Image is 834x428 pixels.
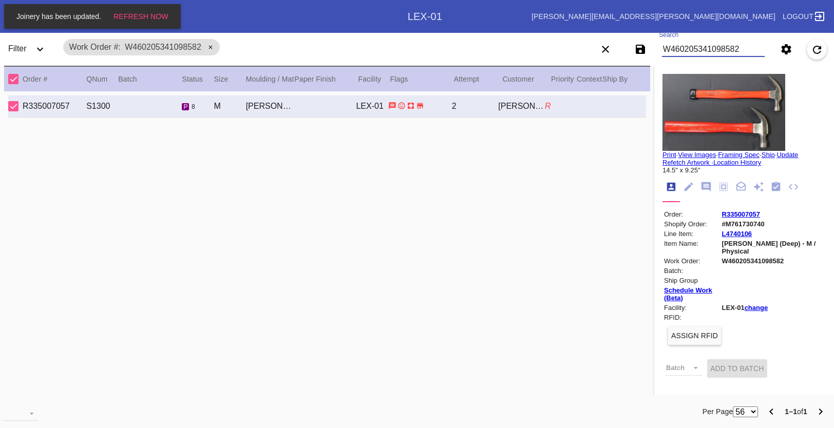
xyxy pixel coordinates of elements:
div: QNum [86,73,118,85]
a: Print [662,151,676,159]
span: 8 [192,103,195,110]
div: LEX-01 [356,102,388,111]
a: Update [776,151,798,159]
a: Ship [762,151,775,159]
button: Expand [30,39,50,60]
td: Ship Group [664,276,721,285]
span: Has instructions from customer. Has instructions from business. [388,101,396,110]
button: Next Page [810,401,831,422]
button: Settings [776,39,797,60]
ng-md-icon: Measurements [718,181,729,193]
a: R335007057 [722,210,760,218]
span: W460205341098582 [125,43,201,51]
div: Work OrdersExpand [24,6,408,27]
button: Previous Page [761,401,782,422]
button: Assign RFID [668,326,721,345]
img: c_inside,w_600,h_600.auto [662,74,785,151]
div: Context [577,73,602,85]
a: View Images [678,151,716,159]
span: return [397,101,406,110]
td: Item Name: [664,239,721,256]
button: Refresh Now [110,7,172,26]
span: Logout [783,12,813,21]
button: Save filters [630,39,651,60]
ng-md-icon: Package Note [735,181,747,193]
a: change [745,304,768,312]
span: Priority [551,75,574,83]
td: LEX-01 [722,303,825,312]
div: M [214,102,246,111]
div: · · · · [662,151,826,174]
b: 1 [803,407,807,416]
td: #M761730740 [722,220,825,228]
span: Surface Float [407,101,415,110]
span: R [545,102,551,110]
a: Refetch Artwork · [662,159,713,166]
td: Order: [664,210,721,219]
ng-md-icon: JSON Files [788,181,799,193]
span: p [183,103,187,110]
div: [PERSON_NAME] [498,102,545,111]
button: Clear filters [595,39,616,60]
div: Order # [23,73,86,85]
span: 8 workflow steps remaining [192,103,195,110]
a: Location History [713,159,761,166]
span: Size [214,75,229,83]
td: [PERSON_NAME] (Deep) - M / Physical [722,239,825,256]
ng-md-icon: Order Info [666,181,677,193]
div: Select Work OrderR335007057S1300Pending Receivable 8 workflow steps remainingM[PERSON_NAME] Slim ... [8,95,646,118]
td: Line Item: [664,229,721,238]
div: [PERSON_NAME] Slim (Deep) / White [246,102,293,111]
ng-md-icon: Clear filters [599,49,612,57]
div: Moulding / Mat [246,73,295,85]
div: Ship By [602,73,646,85]
span: Add to Batch [710,364,764,373]
span: Assign RFID [671,332,718,340]
div: Customer [502,73,551,85]
button: Refresh [807,39,827,60]
span: Joinery has been updated. [13,12,104,21]
div: Batch [118,73,182,85]
span: Ship By [602,75,628,83]
div: Flags [390,73,454,85]
div: S1300 [86,102,118,111]
span: Refresh Now [113,12,168,21]
div: Priority [551,73,577,85]
ng-md-icon: Workflow [770,181,782,193]
div: 14.5" x 9.25" [662,166,826,174]
div: of [785,405,807,418]
td: RFID: [664,313,721,322]
button: Add to Batch [707,359,767,378]
div: Facility [358,73,390,85]
div: Attempt [454,73,503,85]
td: Batch: [664,266,721,275]
span: Work Order # [69,43,121,51]
div: Size [214,73,246,85]
a: Schedule Work (Beta) [664,286,712,302]
a: Logout [780,7,826,26]
b: 1–1 [785,407,797,416]
td: Facility: [664,303,721,312]
div: 2 [452,102,499,111]
span: Filter [8,44,27,53]
td: W460205341098582 [722,257,825,265]
label: Per Page [703,405,733,418]
div: FilterExpand [4,35,58,64]
div: LEX-01 [408,11,442,23]
span: Ship to Store [416,101,424,110]
td: Shopify Order: [664,220,721,228]
a: Framing Spec [718,151,760,159]
a: L4740106 [722,230,752,238]
td: Work Order: [664,257,721,265]
div: Status [182,73,214,85]
ng-md-icon: Add Ons [753,181,764,193]
md-select: download-file: Download... [3,405,38,421]
ng-md-icon: Work Order Fields [683,181,694,193]
md-checkbox: Select Work Order [8,100,24,113]
div: Paper Finish [294,73,358,85]
div: R335007057 [23,102,86,111]
md-checkbox: Select All [8,71,24,87]
a: [PERSON_NAME][EMAIL_ADDRESS][PERSON_NAME][DOMAIN_NAME] [532,12,775,21]
ng-md-icon: Notes [700,181,712,193]
span: Pending Receivable [182,103,189,110]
